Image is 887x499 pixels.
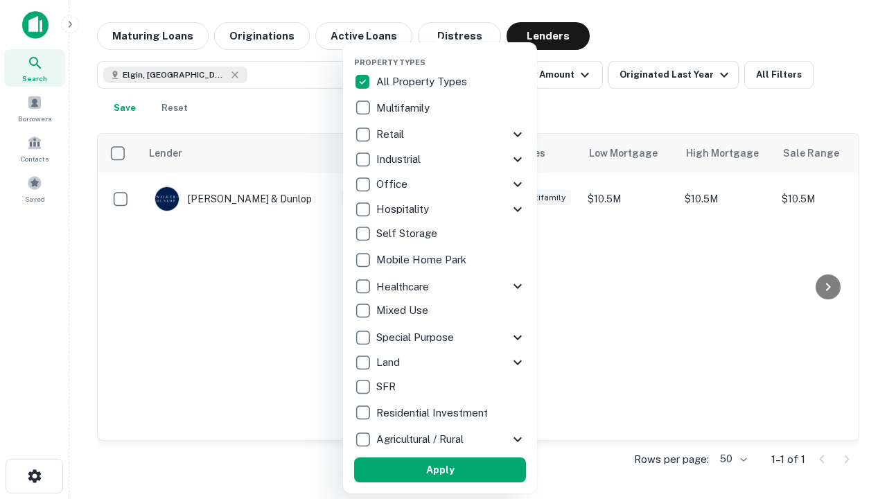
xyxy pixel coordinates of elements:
[354,147,526,172] div: Industrial
[376,302,431,319] p: Mixed Use
[376,354,403,371] p: Land
[376,329,457,346] p: Special Purpose
[354,274,526,299] div: Healthcare
[818,344,887,410] iframe: Chat Widget
[376,431,466,448] p: Agricultural / Rural
[376,126,407,143] p: Retail
[376,201,432,218] p: Hospitality
[354,122,526,147] div: Retail
[354,350,526,375] div: Land
[354,197,526,222] div: Hospitality
[376,176,410,193] p: Office
[376,279,432,295] p: Healthcare
[354,427,526,452] div: Agricultural / Rural
[376,405,491,421] p: Residential Investment
[376,151,423,168] p: Industrial
[354,172,526,197] div: Office
[376,225,440,242] p: Self Storage
[376,378,398,395] p: SFR
[376,100,432,116] p: Multifamily
[354,325,526,350] div: Special Purpose
[354,457,526,482] button: Apply
[376,252,469,268] p: Mobile Home Park
[354,58,425,67] span: Property Types
[376,73,470,90] p: All Property Types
